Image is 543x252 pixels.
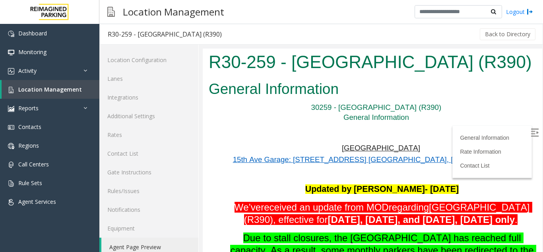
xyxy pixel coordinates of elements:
img: 'icon' [8,87,14,93]
button: Back to Directory [480,28,535,40]
span: regarding [186,153,226,164]
span: [DATE], [DATE], and [DATE], [DATE] only [125,166,312,176]
h2: General Information [6,30,334,51]
div: R30-259 - [GEOGRAPHIC_DATA] (R390) [108,29,222,39]
span: [GEOGRAPHIC_DATA] (R390), effective for [41,153,330,176]
a: Contact List [99,144,198,163]
img: 'icon' [8,68,14,74]
a: General Information [257,86,306,92]
span: Kindly ensure that these parkers are permitted to exit the [GEOGRAPHIC_DATA] [31,208,332,231]
img: 'icon' [8,49,14,56]
a: Rates [99,125,198,144]
span: Location Management [18,86,82,93]
img: 'icon' [8,180,14,187]
span: 30259 - [GEOGRAPHIC_DATA] (R390) [109,55,239,63]
img: 'icon' [8,199,14,205]
span: Reports [18,104,39,112]
a: Contact List [257,114,287,120]
a: 15th Ave Garage: [STREET_ADDRESS] [GEOGRAPHIC_DATA], [GEOGRAPHIC_DATA] [30,107,326,115]
img: Open/Close Sidebar Menu [328,80,336,88]
a: Logout [506,8,533,16]
span: Regions [18,142,39,149]
img: 'icon' [8,105,14,112]
a: Equipment [99,219,198,238]
span: received an update from MOD [58,153,186,164]
a: Rate Information [257,100,299,106]
a: Lanes [99,69,198,88]
a: Gate Instructions [99,163,198,182]
img: 'icon' [8,31,14,37]
span: [GEOGRAPHIC_DATA] [139,95,217,104]
span: Agent Services [18,198,56,205]
span: . [312,166,315,176]
span: Rule Sets [18,179,42,187]
h1: R30-259 - [GEOGRAPHIC_DATA] (R390) [6,1,334,26]
a: Location Management [2,80,99,99]
span: Monitoring [18,48,47,56]
span: General Information [141,64,206,73]
span: Call Centers [18,160,49,168]
img: 'icon' [8,124,14,131]
a: Location Configuration [99,51,198,69]
a: Additional Settings [99,107,198,125]
span: Contacts [18,123,41,131]
img: logout [527,8,533,16]
a: Notifications [99,200,198,219]
img: 'icon' [8,143,14,149]
img: pageIcon [107,2,115,21]
a: Integrations [99,88,198,107]
a: Rules/Issues [99,182,198,200]
span: Activity [18,67,37,74]
span: Due to stall closures, the [GEOGRAPHIC_DATA] has reached full capacity. As a result, some monthly... [27,184,334,219]
span: Updated by [PERSON_NAME]- [DATE] [103,136,256,145]
img: 'icon' [8,162,14,168]
span: Dashboard [18,29,47,37]
span: We’ve [32,153,58,164]
h3: Location Management [119,2,228,21]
